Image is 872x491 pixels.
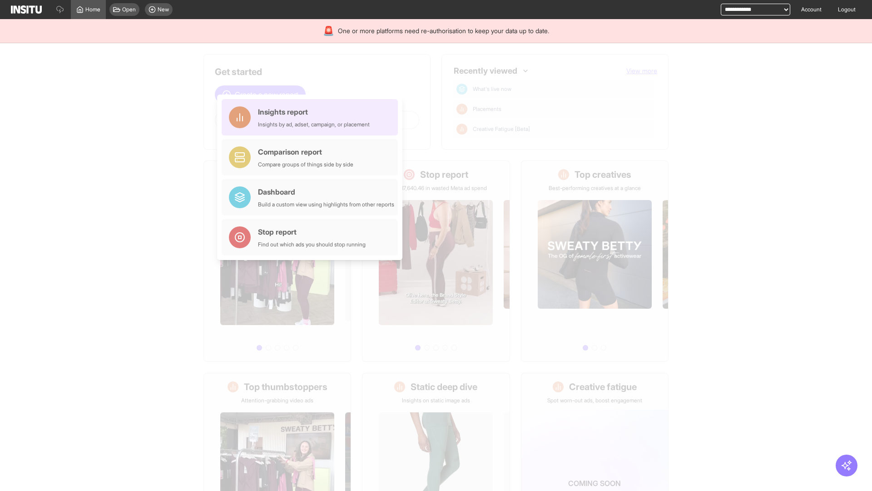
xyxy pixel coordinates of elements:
div: Comparison report [258,146,353,157]
div: Insights report [258,106,370,117]
div: Compare groups of things side by side [258,161,353,168]
div: 🚨 [323,25,334,37]
div: Dashboard [258,186,394,197]
div: Insights by ad, adset, campaign, or placement [258,121,370,128]
span: New [158,6,169,13]
div: Find out which ads you should stop running [258,241,366,248]
div: Stop report [258,226,366,237]
span: One or more platforms need re-authorisation to keep your data up to date. [338,26,549,35]
img: Logo [11,5,42,14]
span: Home [85,6,100,13]
span: Open [122,6,136,13]
div: Build a custom view using highlights from other reports [258,201,394,208]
